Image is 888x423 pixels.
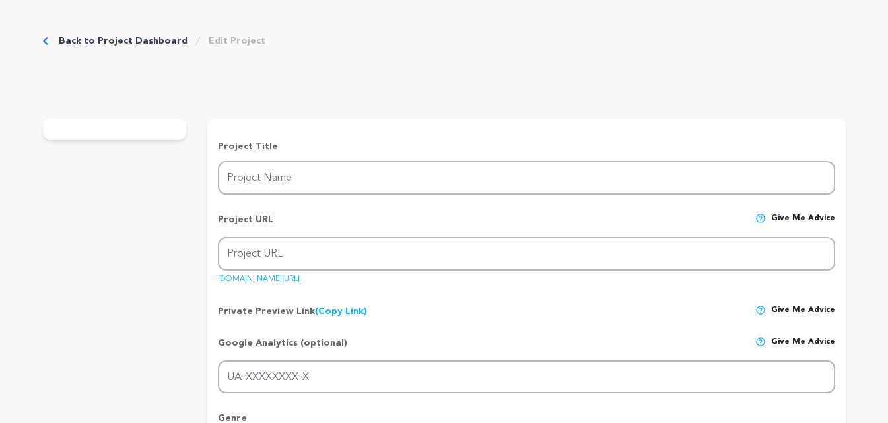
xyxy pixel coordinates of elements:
p: Project Title [218,140,835,153]
a: [DOMAIN_NAME][URL] [218,270,300,283]
input: UA-XXXXXXXX-X [218,360,835,394]
span: Give me advice [771,305,835,318]
img: help-circle.svg [755,213,766,224]
div: Breadcrumb [43,34,265,48]
a: (Copy Link) [315,307,367,316]
input: Project URL [218,237,835,271]
p: Private Preview Link [218,305,367,318]
p: Google Analytics (optional) [218,337,347,360]
span: Give me advice [771,213,835,237]
a: Back to Project Dashboard [59,34,188,48]
span: Give me advice [771,337,835,360]
img: help-circle.svg [755,305,766,315]
img: help-circle.svg [755,337,766,347]
p: Project URL [218,213,273,237]
input: Project Name [218,161,835,195]
a: Edit Project [209,34,265,48]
